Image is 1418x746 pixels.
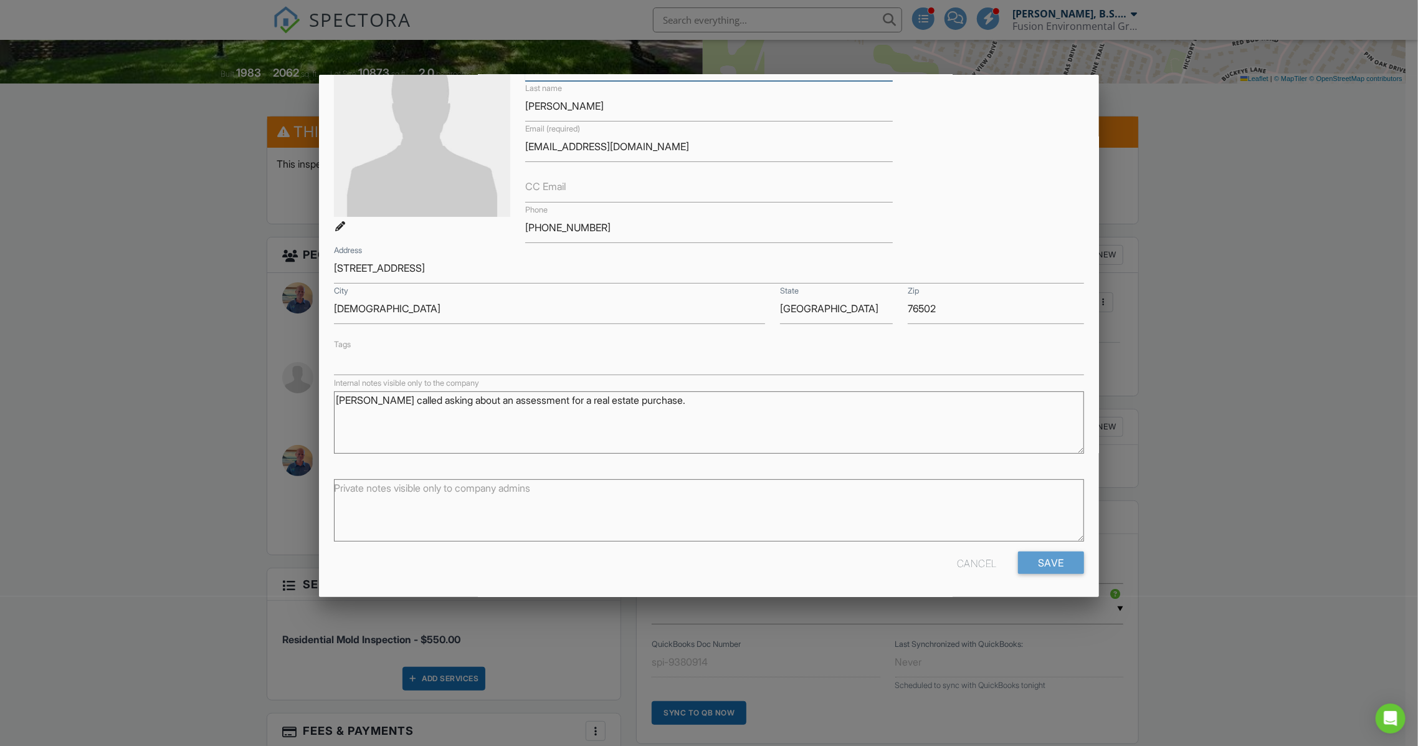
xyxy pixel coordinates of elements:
div: Open Intercom Messenger [1376,704,1406,734]
label: CC Email [525,179,566,193]
div: Cancel [957,552,997,574]
label: Email (required) [525,123,580,135]
label: City [334,285,348,297]
label: Internal notes visible only to the company [334,378,479,389]
textarea: [PERSON_NAME] called asking about an assessment for a real estate purchase. [334,391,1084,454]
label: Phone [525,204,548,216]
label: Private notes visible only to company admins [334,481,530,495]
img: default-user-f0147aede5fd5fa78ca7ade42f37bd4542148d508eef1c3d3ea960f66861d68b.jpg [334,41,510,217]
label: Address [334,245,362,256]
label: State [780,285,799,297]
label: Zip [908,285,919,297]
input: Save [1018,552,1084,574]
label: Last name [525,83,562,94]
label: Tags [334,340,351,349]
